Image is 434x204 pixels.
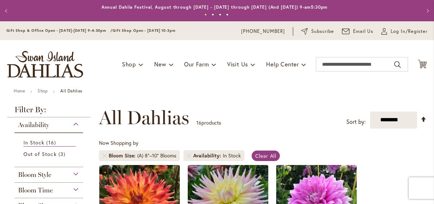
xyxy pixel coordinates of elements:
[223,152,241,159] div: In Stock
[219,13,221,16] button: 3 of 4
[184,60,209,68] span: Our Farm
[99,139,138,146] span: Now Shopping by
[18,186,53,194] span: Bloom Time
[311,28,334,35] span: Subscribe
[6,28,113,33] span: Gift Shop & Office Open - [DATE]-[DATE] 9-4:30pm /
[420,4,434,18] button: Next
[353,28,374,35] span: Email Us
[23,139,76,147] a: In Stock 16
[103,153,107,158] a: Remove Bloom Size (A) 8"–10" Blooms
[196,117,221,129] p: products
[342,28,374,35] a: Email Us
[58,150,67,158] span: 3
[196,119,201,126] span: 16
[122,60,136,68] span: Shop
[101,4,328,10] a: Annual Dahlia Festival, August through [DATE] - [DATE] through [DATE] (And [DATE]) 9-am5:30pm
[60,88,82,94] strong: All Dahlias
[204,13,207,16] button: 1 of 4
[381,28,428,35] a: Log In/Register
[301,28,334,35] a: Subscribe
[7,51,83,78] a: store logo
[23,139,44,146] span: In Stock
[266,60,299,68] span: Help Center
[7,106,90,117] strong: Filter By:
[187,153,191,158] a: Remove Availability In Stock
[99,107,189,129] span: All Dahlias
[226,13,229,16] button: 4 of 4
[255,152,277,159] span: Clear All
[154,60,166,68] span: New
[227,60,248,68] span: Visit Us
[18,121,49,129] span: Availability
[23,150,76,158] a: Out of Stock 3
[193,152,223,159] span: Availability
[38,88,48,94] a: Shop
[252,151,280,161] a: Clear All
[109,152,137,159] span: Bloom Size
[391,28,428,35] span: Log In/Register
[241,28,285,35] a: [PHONE_NUMBER]
[212,13,214,16] button: 2 of 4
[113,28,175,33] span: Gift Shop Open - [DATE] 10-3pm
[18,171,51,179] span: Bloom Style
[346,115,366,129] label: Sort by:
[14,88,25,94] a: Home
[23,151,57,157] span: Out of Stock
[46,139,57,146] span: 16
[137,152,176,159] div: (A) 8"–10" Blooms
